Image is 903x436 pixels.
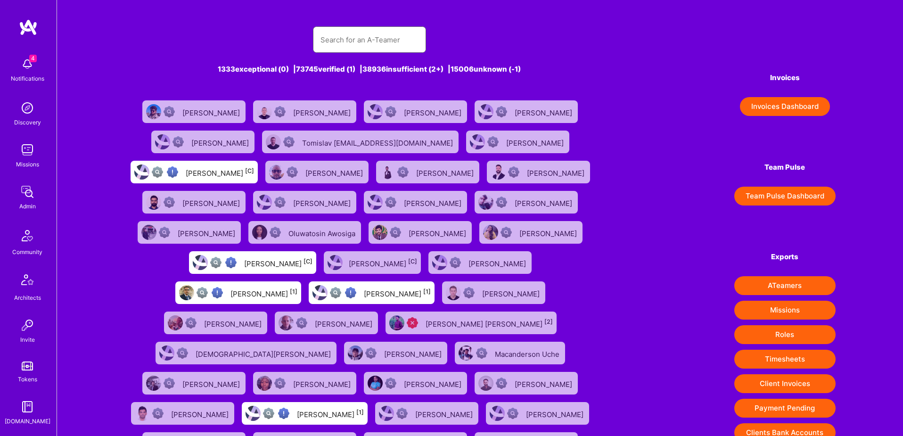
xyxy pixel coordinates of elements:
[197,287,208,298] img: Not fully vetted
[159,346,174,361] img: User Avatar
[146,104,161,119] img: User Avatar
[124,64,614,74] div: 1333 exceptional (0) | 73745 verified (1) | 38936 insufficient (2+) | 15006 unknown (-1)
[134,217,245,247] a: User AvatarNot Scrubbed[PERSON_NAME]
[483,225,498,240] img: User Avatar
[139,368,249,398] a: User AvatarNot Scrubbed[PERSON_NAME]
[225,257,237,268] img: High Potential User
[274,106,286,117] img: Not Scrubbed
[478,376,493,391] img: User Avatar
[734,374,836,393] button: Client Invoices
[258,127,462,157] a: User AvatarNot ScrubbedTomislav [EMAIL_ADDRESS][DOMAIN_NAME]
[345,287,356,298] img: High Potential User
[365,217,476,247] a: User AvatarNot Scrubbed[PERSON_NAME]
[252,225,267,240] img: User Avatar
[425,247,535,278] a: User AvatarNot Scrubbed[PERSON_NAME]
[438,278,549,308] a: User AvatarNot Scrubbed[PERSON_NAME]
[470,134,485,149] img: User Avatar
[368,104,383,119] img: User Avatar
[426,317,553,329] div: [PERSON_NAME] [PERSON_NAME]
[360,368,471,398] a: User AvatarNot Scrubbed[PERSON_NAME]
[171,407,230,420] div: [PERSON_NAME]
[204,317,263,329] div: [PERSON_NAME]
[463,287,475,298] img: Not Scrubbed
[495,347,561,359] div: Macanderson Uche
[384,347,443,359] div: [PERSON_NAME]
[734,253,836,261] h4: Exports
[257,104,272,119] img: User Avatar
[734,187,836,206] button: Team Pulse Dashboard
[152,338,340,368] a: User AvatarNot Scrubbed[DEMOGRAPHIC_DATA][PERSON_NAME]
[526,407,585,420] div: [PERSON_NAME]
[382,308,560,338] a: User AvatarUnqualified[PERSON_NAME] [PERSON_NAME][2]
[191,136,251,148] div: [PERSON_NAME]
[483,157,594,187] a: User AvatarNot Scrubbed[PERSON_NAME]
[266,134,281,149] img: User Avatar
[471,187,582,217] a: User AvatarNot Scrubbed[PERSON_NAME]
[501,227,512,238] img: Not Scrubbed
[5,416,50,426] div: [DOMAIN_NAME]
[507,408,518,419] img: Not Scrubbed
[482,398,593,428] a: User AvatarNot Scrubbed[PERSON_NAME]
[16,159,39,169] div: Missions
[186,166,254,178] div: [PERSON_NAME]
[245,217,365,247] a: User AvatarNot ScrubbedOluwatosin Awosiga
[734,97,836,116] a: Invoices Dashboard
[14,293,41,303] div: Architects
[279,315,294,330] img: User Avatar
[245,167,254,174] sup: [C]
[330,287,341,298] img: Not fully vetted
[230,287,297,299] div: [PERSON_NAME]
[462,127,573,157] a: User AvatarNot Scrubbed[PERSON_NAME]
[408,258,417,265] sup: [C]
[270,227,281,238] img: Not Scrubbed
[179,285,194,300] img: User Avatar
[734,350,836,369] button: Timesheets
[193,255,208,270] img: User Avatar
[482,287,542,299] div: [PERSON_NAME]
[459,346,474,361] img: User Avatar
[263,408,274,419] img: Not fully vetted
[274,197,286,208] img: Not Scrubbed
[249,368,360,398] a: User AvatarNot Scrubbed[PERSON_NAME]
[409,226,468,239] div: [PERSON_NAME]
[371,398,482,428] a: User AvatarNot Scrubbed[PERSON_NAME]
[515,377,574,389] div: [PERSON_NAME]
[364,287,431,299] div: [PERSON_NAME]
[478,195,493,210] img: User Avatar
[416,166,476,178] div: [PERSON_NAME]
[168,315,183,330] img: User Avatar
[450,257,461,268] img: Not Scrubbed
[262,157,372,187] a: User AvatarNot Scrubbed[PERSON_NAME]
[487,136,499,148] img: Not Scrubbed
[305,278,438,308] a: User AvatarNot fully vettedHigh Potential User[PERSON_NAME][1]
[328,255,343,270] img: User Avatar
[496,106,507,117] img: Not Scrubbed
[20,335,35,345] div: Invite
[269,165,284,180] img: User Avatar
[29,55,37,62] span: 4
[139,187,249,217] a: User AvatarNot Scrubbed[PERSON_NAME]
[519,226,579,239] div: [PERSON_NAME]
[274,378,286,389] img: Not Scrubbed
[167,166,178,178] img: High Potential User
[476,217,586,247] a: User AvatarNot Scrubbed[PERSON_NAME]
[740,97,830,116] button: Invoices Dashboard
[290,288,297,295] sup: [1]
[527,166,586,178] div: [PERSON_NAME]
[348,346,363,361] img: User Avatar
[11,74,44,83] div: Notifications
[257,195,272,210] img: User Avatar
[496,378,507,389] img: Not Scrubbed
[302,136,455,148] div: Tomislav [EMAIL_ADDRESS][DOMAIN_NAME]
[404,106,463,118] div: [PERSON_NAME]
[18,55,37,74] img: bell
[734,163,836,172] h4: Team Pulse
[496,197,507,208] img: Not Scrubbed
[372,157,483,187] a: User AvatarNot Scrubbed[PERSON_NAME]
[172,278,305,308] a: User AvatarNot fully vettedHigh Potential User[PERSON_NAME][1]
[340,338,451,368] a: User AvatarNot Scrubbed[PERSON_NAME]
[468,256,528,269] div: [PERSON_NAME]
[155,134,170,149] img: User Avatar
[734,74,836,82] h4: Invoices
